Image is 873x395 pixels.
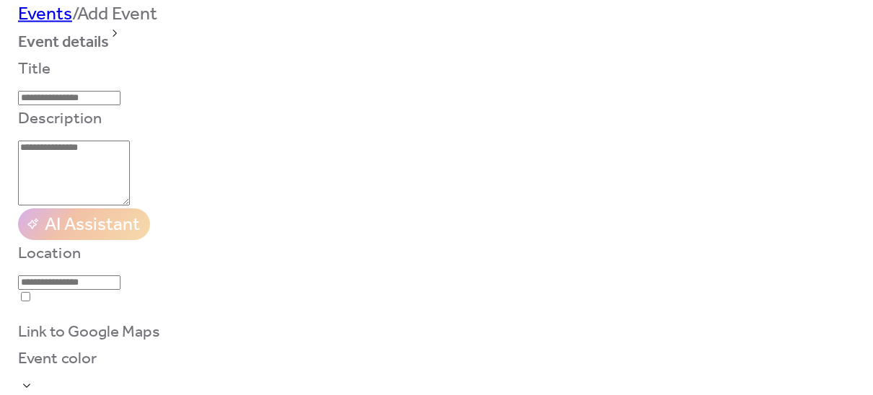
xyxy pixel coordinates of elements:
[18,29,109,56] span: Event details
[18,345,852,373] div: Event color
[18,105,852,133] div: Description
[18,56,852,83] div: Title
[18,240,852,267] div: Location
[18,319,160,346] span: Link to Google Maps
[21,292,30,301] input: Link to Google Maps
